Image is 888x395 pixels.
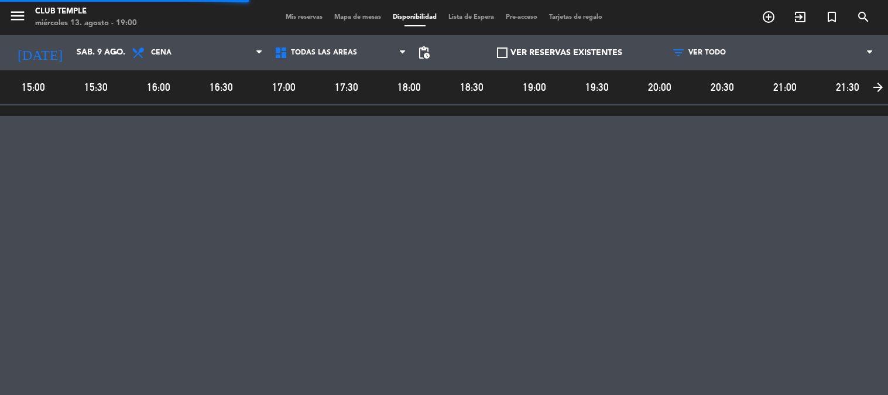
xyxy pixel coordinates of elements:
[505,79,564,96] span: 19:00
[825,10,839,24] i: turned_in_not
[443,14,500,21] span: Lista de Espera
[793,10,807,24] i: exit_to_app
[497,46,622,60] label: VER RESERVAS EXISTENTES
[387,14,443,21] span: Disponibilidad
[9,40,71,66] i: [DATE]
[630,79,689,96] span: 20:00
[9,7,26,29] button: menu
[818,79,877,96] span: 21:30
[417,46,431,60] span: pending_actions
[692,79,752,96] span: 20:30
[280,14,328,21] span: Mis reservas
[688,49,726,57] span: VER TODO
[317,79,376,96] span: 17:30
[379,79,438,96] span: 18:00
[35,6,137,18] div: CLUB TEMPLE
[151,49,172,57] span: Cena
[9,7,26,25] i: menu
[762,10,776,24] i: add_circle_outline
[4,79,63,96] span: 15:00
[109,46,123,60] i: arrow_drop_down
[868,74,888,100] i: arrow_forward
[500,14,543,21] span: Pre-acceso
[191,79,251,96] span: 16:30
[35,18,137,29] div: miércoles 13. agosto - 19:00
[328,14,387,21] span: Mapa de mesas
[856,10,870,24] i: search
[254,79,313,96] span: 17:00
[66,79,125,96] span: 15:30
[755,79,814,96] span: 21:00
[442,79,501,96] span: 18:30
[567,79,626,96] span: 19:30
[291,49,357,57] span: Todas las áreas
[543,14,608,21] span: Tarjetas de regalo
[129,79,188,96] span: 16:00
